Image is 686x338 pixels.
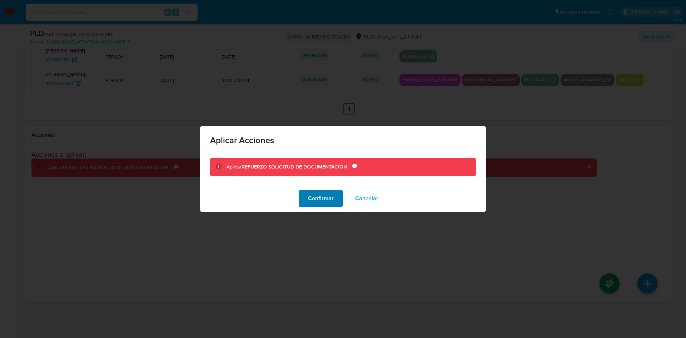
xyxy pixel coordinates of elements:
span: Aplicar Acciones [210,136,476,145]
div: Aplicar [227,163,352,171]
b: REFUERZO SOLICITUD DE DOCUMENTACION [242,163,347,170]
button: Confirmar [299,190,343,207]
span: Cancelar [355,191,378,206]
button: Cancelar [346,190,388,207]
span: Confirmar [308,191,334,206]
